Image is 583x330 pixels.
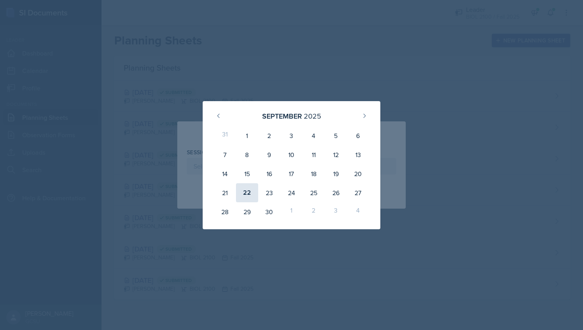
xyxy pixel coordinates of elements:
div: 26 [325,183,347,202]
div: 12 [325,145,347,164]
div: September [262,111,302,121]
div: 4 [347,202,369,221]
div: 24 [280,183,303,202]
div: 25 [303,183,325,202]
div: 1 [236,126,258,145]
div: 20 [347,164,369,183]
div: 17 [280,164,303,183]
div: 5 [325,126,347,145]
div: 23 [258,183,280,202]
div: 18 [303,164,325,183]
div: 4 [303,126,325,145]
div: 27 [347,183,369,202]
div: 11 [303,145,325,164]
div: 22 [236,183,258,202]
div: 29 [236,202,258,221]
div: 28 [214,202,236,221]
div: 19 [325,164,347,183]
div: 31 [214,126,236,145]
div: 1 [280,202,303,221]
div: 2 [258,126,280,145]
div: 6 [347,126,369,145]
div: 2025 [304,111,321,121]
div: 14 [214,164,236,183]
div: 16 [258,164,280,183]
div: 3 [325,202,347,221]
div: 21 [214,183,236,202]
div: 3 [280,126,303,145]
div: 2 [303,202,325,221]
div: 9 [258,145,280,164]
div: 15 [236,164,258,183]
div: 30 [258,202,280,221]
div: 7 [214,145,236,164]
div: 8 [236,145,258,164]
div: 10 [280,145,303,164]
div: 13 [347,145,369,164]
